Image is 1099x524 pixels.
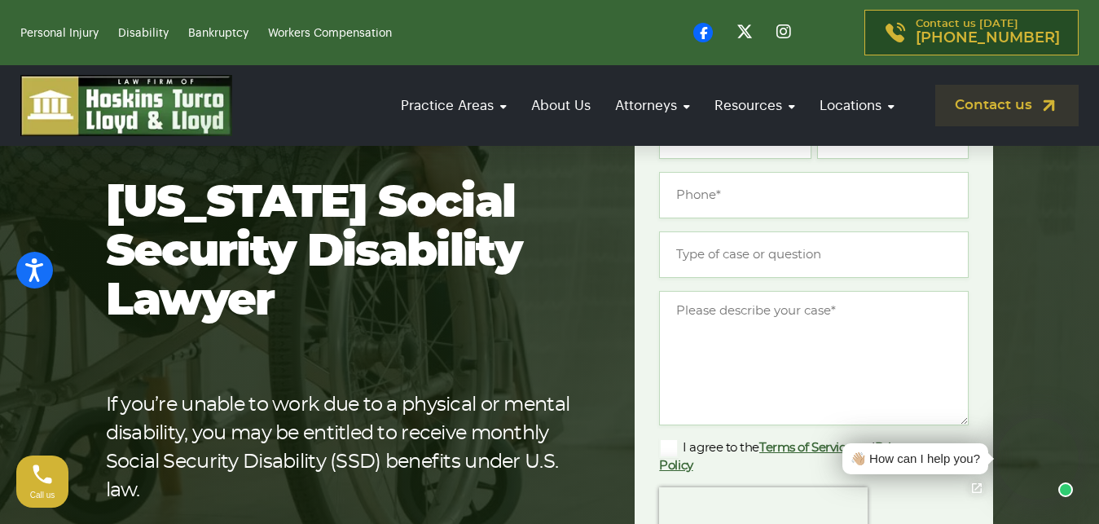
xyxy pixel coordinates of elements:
p: Contact us [DATE] [916,19,1060,46]
a: Disability [118,28,169,39]
a: Resources [706,82,803,129]
a: Terms of Service [759,442,852,454]
a: Workers Compensation [268,28,392,39]
a: Bankruptcy [188,28,248,39]
div: 👋🏼 How can I help you? [851,450,980,469]
a: Open chat [960,471,994,505]
a: Contact us [935,85,1079,126]
a: About Us [523,82,599,129]
p: If you’re unable to work due to a physical or mental disability, you may be entitled to receive m... [106,391,583,505]
span: [PHONE_NUMBER] [916,30,1060,46]
a: Practice Areas [393,82,515,129]
input: Phone* [659,172,969,218]
h1: [US_STATE] Social Security Disability Lawyer [106,179,583,326]
span: Call us [30,491,55,500]
input: Type of case or question [659,231,969,278]
a: Contact us [DATE][PHONE_NUMBER] [864,10,1079,55]
a: Attorneys [607,82,698,129]
label: I agree to the and [659,438,943,474]
img: logo [20,75,232,136]
a: Locations [811,82,903,129]
a: Personal Injury [20,28,99,39]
